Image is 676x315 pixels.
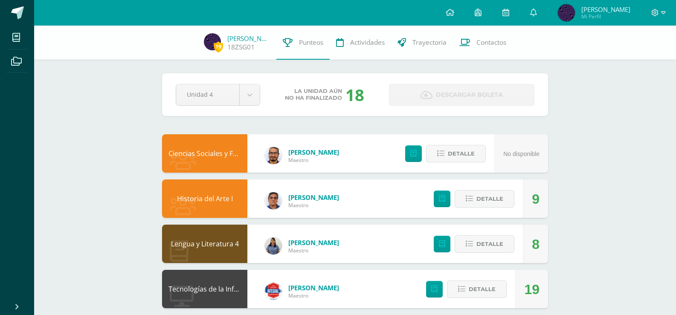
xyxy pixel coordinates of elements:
[426,145,486,162] button: Detalle
[285,88,342,101] span: La unidad aún no ha finalizado
[524,270,540,309] div: 19
[299,38,323,47] span: Punteos
[204,33,221,50] img: a425d1c5cfa9473e0872c5843e53a486.png
[227,43,255,52] a: 18ZSG01
[288,238,339,247] span: [PERSON_NAME]
[503,150,540,157] span: No disponible
[330,26,391,60] a: Actividades
[581,5,630,14] span: [PERSON_NAME]
[276,26,330,60] a: Punteos
[412,38,447,47] span: Trayectoria
[476,38,506,47] span: Contactos
[162,270,247,308] div: Tecnologías de la Información y la Comunicación 4
[265,237,282,254] img: 1babb8b88831617249dcb93081d0b417.png
[288,193,339,202] span: [PERSON_NAME]
[288,202,339,209] span: Maestro
[288,156,339,164] span: Maestro
[288,283,339,292] span: [PERSON_NAME]
[187,84,229,104] span: Unidad 4
[476,191,503,207] span: Detalle
[162,179,247,218] div: Historia del Arte I
[176,84,260,105] a: Unidad 4
[391,26,453,60] a: Trayectoria
[288,292,339,299] span: Maestro
[453,26,513,60] a: Contactos
[265,147,282,164] img: ef34ee16907c8215cd1846037ce38107.png
[448,146,475,162] span: Detalle
[288,148,339,156] span: [PERSON_NAME]
[288,247,339,254] span: Maestro
[162,225,247,263] div: Lengua y Literatura 4
[447,280,507,298] button: Detalle
[558,4,575,21] img: a425d1c5cfa9473e0872c5843e53a486.png
[455,235,514,253] button: Detalle
[436,84,503,105] span: Descargar boleta
[350,38,385,47] span: Actividades
[345,84,364,106] div: 18
[162,134,247,173] div: Ciencias Sociales y Formación Ciudadana
[265,283,282,300] img: c1f8528ae09fb8474fd735b50c721e50.png
[532,180,540,218] div: 9
[214,41,223,52] span: 19
[469,281,496,297] span: Detalle
[476,236,503,252] span: Detalle
[265,192,282,209] img: 869655365762450ab720982c099df79d.png
[581,13,630,20] span: Mi Perfil
[532,225,540,263] div: 8
[227,34,270,43] a: [PERSON_NAME]
[455,190,514,208] button: Detalle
